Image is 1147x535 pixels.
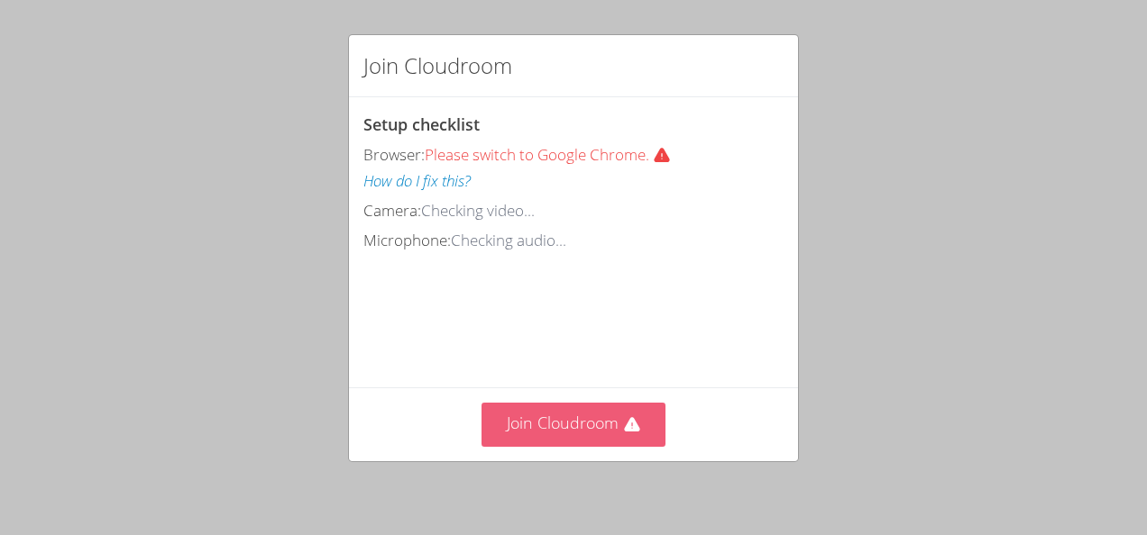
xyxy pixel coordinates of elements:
span: Setup checklist [363,113,480,135]
span: Microphone: [363,230,451,250]
span: Checking audio... [451,230,566,250]
span: Please switch to Google Chrome. [425,144,678,165]
span: Camera: [363,200,421,221]
span: Checking video... [421,200,535,221]
button: How do I fix this? [363,168,471,195]
span: Browser: [363,144,425,165]
h2: Join Cloudroom [363,50,512,82]
button: Join Cloudroom [482,403,666,447]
